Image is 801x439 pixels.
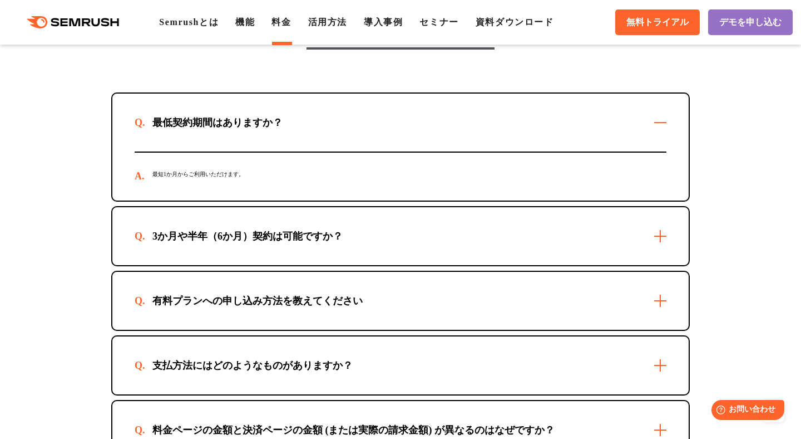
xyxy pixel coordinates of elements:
a: 機能 [235,17,255,27]
div: 支払方法にはどのようなものがありますか？ [135,359,370,372]
div: 最短1か月からご利用いただけます。 [135,153,666,201]
a: 料金 [271,17,291,27]
div: 料金ページの金額と決済ページの金額 (または実際の請求金額) が異なるのはなぜですか？ [135,423,572,437]
div: 有料プランへの申し込み方法を教えてください [135,294,380,308]
a: 無料トライアル [615,9,700,35]
a: Semrushとは [159,17,219,27]
a: 活用方法 [308,17,347,27]
div: 3か月や半年（6か月）契約は可能ですか？ [135,230,360,243]
span: デモを申し込む [719,17,782,28]
span: 無料トライアル [626,17,689,28]
a: デモを申し込む [708,9,793,35]
a: セミナー [419,17,458,27]
a: 導入事例 [364,17,403,27]
a: 資料ダウンロード [476,17,554,27]
iframe: Help widget launcher [702,396,789,427]
div: 最低契約期間はありますか？ [135,116,300,129]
